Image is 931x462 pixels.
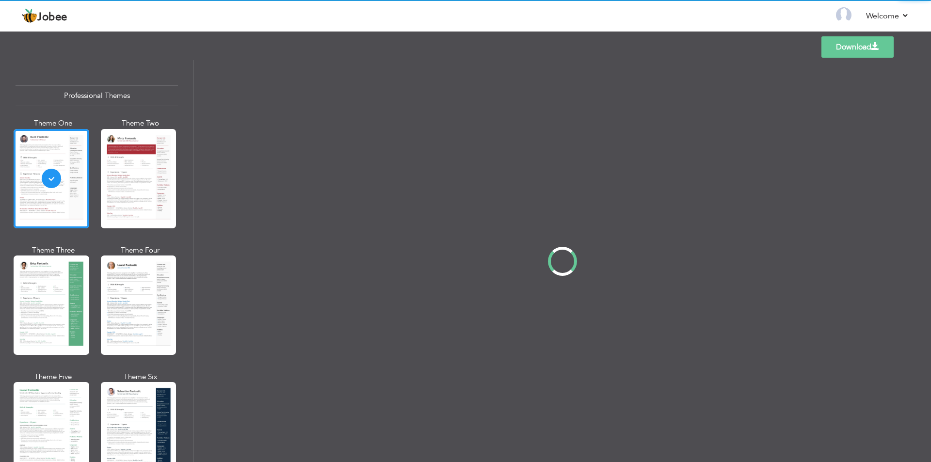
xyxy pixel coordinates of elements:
[836,7,851,23] img: Profile Img
[22,8,37,24] img: jobee.io
[22,8,67,24] a: Jobee
[821,36,894,58] a: Download
[866,10,909,22] a: Welcome
[37,12,67,23] span: Jobee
